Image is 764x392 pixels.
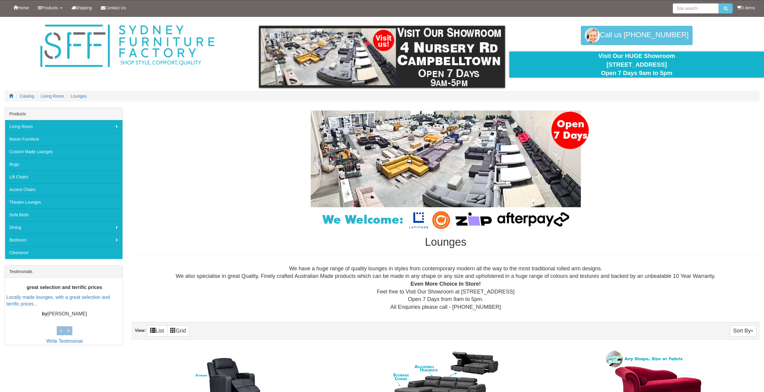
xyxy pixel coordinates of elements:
a: List [147,325,167,337]
span: Contact Us [105,5,126,10]
p: [PERSON_NAME] [6,311,122,318]
li: 0 items [737,5,755,11]
a: Locally made lounges, with a great selection and terrific prices... [6,295,110,307]
a: Lift Chairs [5,171,122,183]
a: Moran Furniture [5,133,122,145]
a: Products [33,0,67,15]
a: Theatre Lounges [5,196,122,208]
div: Testimonials [5,266,122,278]
a: Contact Us [96,0,130,15]
a: Bedroom [5,234,122,246]
a: Accent Chairs [5,183,122,196]
h1: Lounges [132,236,759,248]
button: Sort By [730,325,756,337]
a: Grid [167,325,189,337]
a: Rugs [5,158,122,171]
input: Site search [673,3,719,14]
a: Living Room [41,94,64,99]
a: Home [9,0,33,15]
a: Lounges [71,94,87,99]
a: Custom Made Lounges [5,145,122,158]
a: Sofa Beds [5,208,122,221]
div: Visit Our HUGE Showroom [STREET_ADDRESS] Open 7 Days 9am to 5pm [514,52,759,77]
b: Even More Choice In Store! [411,281,481,287]
a: Dining [5,221,122,234]
strong: View: [135,328,146,333]
img: Lounges [296,111,596,230]
span: Home [18,5,29,10]
a: Catalog [20,94,34,99]
span: Shipping [76,5,92,10]
div: Products [5,108,122,120]
a: Living Room [5,120,122,133]
a: Clearance [5,246,122,259]
img: showroom.gif [259,26,505,88]
img: Sydney Furniture Factory [37,23,217,69]
b: great selection and terrific prices [27,285,102,290]
a: Write Testimonial [46,339,83,344]
a: Shipping [67,0,97,15]
div: We have a huge range of quality lounges in styles from contemporary modern all the way to the mos... [137,265,755,311]
b: by [42,311,47,317]
span: Products [41,5,58,10]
